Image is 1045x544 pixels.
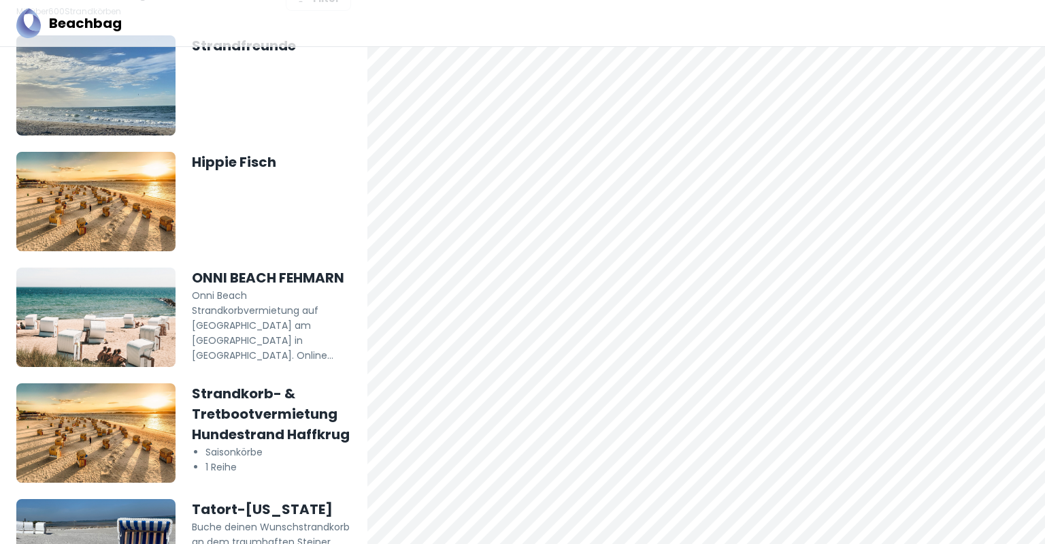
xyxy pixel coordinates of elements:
a: Hippie Fisch [16,152,351,251]
h5: Tatort-[US_STATE] [192,499,351,519]
img: Beachbag [16,8,41,38]
li: 1 Reihe [205,460,351,475]
li: Saisonkörbe [205,445,351,460]
a: BeachbagBeachbag [16,8,122,38]
a: ONNI BEACH FEHMARNOnni Beach Strandkorbvermietung auf [GEOGRAPHIC_DATA] am [GEOGRAPHIC_DATA] in [... [16,268,351,367]
a: Strandfreunde [16,35,351,135]
img: 718CF380-8D14-4D8C-81CD-4CA927949CA2_1_105_c.jpeg [16,35,176,135]
h5: Strandkorb- & Tretbootvermietung Hundestrand Haffkrug [192,383,351,445]
h5: ONNI BEACH FEHMARN [192,268,351,288]
a: Strandkorb- & Tretbootvermietung Hundestrand HaffkrugSaisonkörbe1 Reihe [16,383,351,483]
p: Onni Beach Strandkorbvermietung auf [GEOGRAPHIC_DATA] am [GEOGRAPHIC_DATA] in [GEOGRAPHIC_DATA]. ... [192,288,351,363]
h5: Beachbag [49,13,122,33]
img: banner-fallback.jpg [16,152,176,251]
img: banner-fallback.jpg [16,383,176,483]
img: Onni-Beach-TSF-BG-2023.jpg [16,268,176,367]
h5: Hippie Fisch [192,152,351,172]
